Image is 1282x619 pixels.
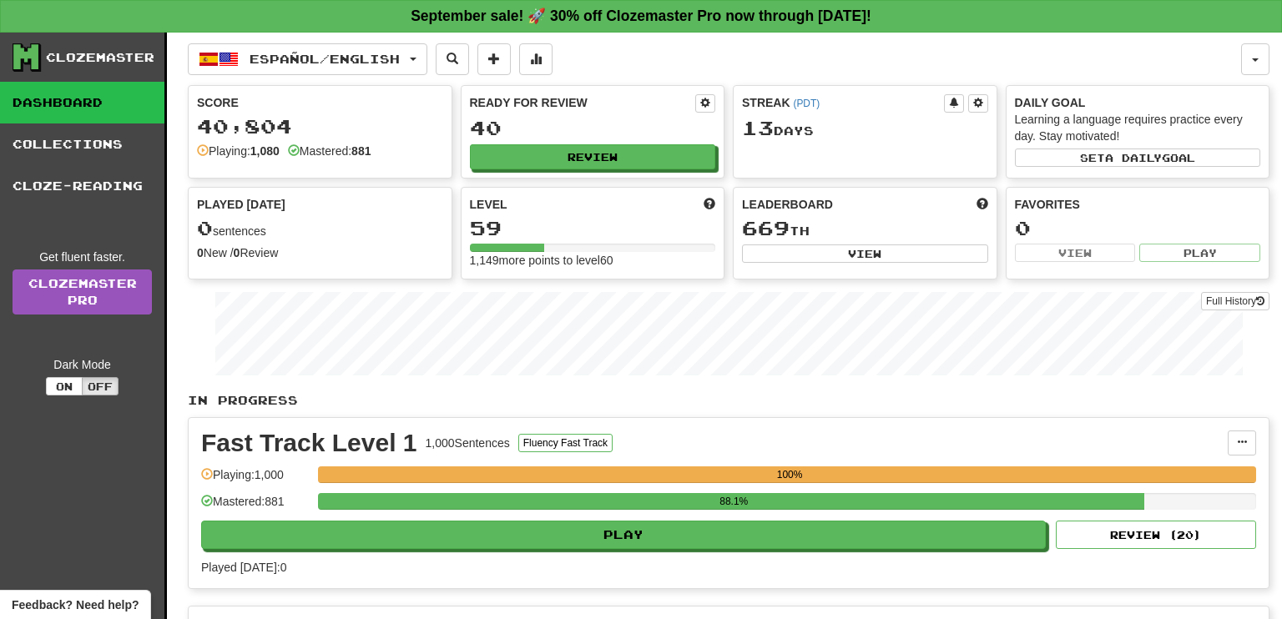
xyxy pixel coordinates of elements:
[519,43,553,75] button: More stats
[197,143,280,159] div: Playing:
[201,493,310,521] div: Mastered: 881
[46,377,83,395] button: On
[250,144,280,158] strong: 1,080
[1056,521,1256,549] button: Review (20)
[1015,94,1261,111] div: Daily Goal
[470,252,716,269] div: 1,149 more points to level 60
[197,216,213,239] span: 0
[1201,292,1269,310] button: Full History
[201,430,417,455] div: Fast Track Level 1
[12,596,139,613] span: Open feedback widget
[742,218,988,239] div: th
[477,43,511,75] button: Add sentence to collection
[82,377,119,395] button: Off
[470,196,507,213] span: Level
[436,43,469,75] button: Search sentences
[977,196,988,213] span: This week in points, UTC
[1015,148,1261,167] button: Seta dailygoal
[411,8,871,24] strong: September sale! 🚀 30% off Clozemaster Pro now through [DATE]!
[234,246,240,259] strong: 0
[188,392,1269,409] p: In Progress
[742,118,988,139] div: Day s
[470,144,716,169] button: Review
[188,43,427,75] button: Español/English
[250,52,400,66] span: Español / English
[1015,244,1136,262] button: View
[1015,196,1261,213] div: Favorites
[1015,218,1261,239] div: 0
[426,435,510,451] div: 1,000 Sentences
[1139,244,1260,262] button: Play
[46,49,154,66] div: Clozemaster
[197,116,443,137] div: 40,804
[288,143,371,159] div: Mastered:
[197,218,443,239] div: sentences
[793,98,820,109] a: (PDT)
[351,144,371,158] strong: 881
[13,249,152,265] div: Get fluent faster.
[13,269,152,315] a: ClozemasterPro
[197,246,204,259] strong: 0
[201,466,310,494] div: Playing: 1,000
[1105,152,1162,164] span: a daily
[742,116,774,139] span: 13
[742,244,988,263] button: View
[323,466,1256,483] div: 100%
[742,94,944,111] div: Streak
[742,196,833,213] span: Leaderboard
[470,218,716,239] div: 59
[197,244,443,261] div: New / Review
[518,434,613,452] button: Fluency Fast Track
[201,561,286,574] span: Played [DATE]: 0
[470,118,716,138] div: 40
[197,196,285,213] span: Played [DATE]
[704,196,715,213] span: Score more points to level up
[470,94,696,111] div: Ready for Review
[201,521,1046,549] button: Play
[13,356,152,373] div: Dark Mode
[1015,111,1261,144] div: Learning a language requires practice every day. Stay motivated!
[742,216,790,239] span: 669
[197,94,443,111] div: Score
[323,493,1144,510] div: 88.1%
